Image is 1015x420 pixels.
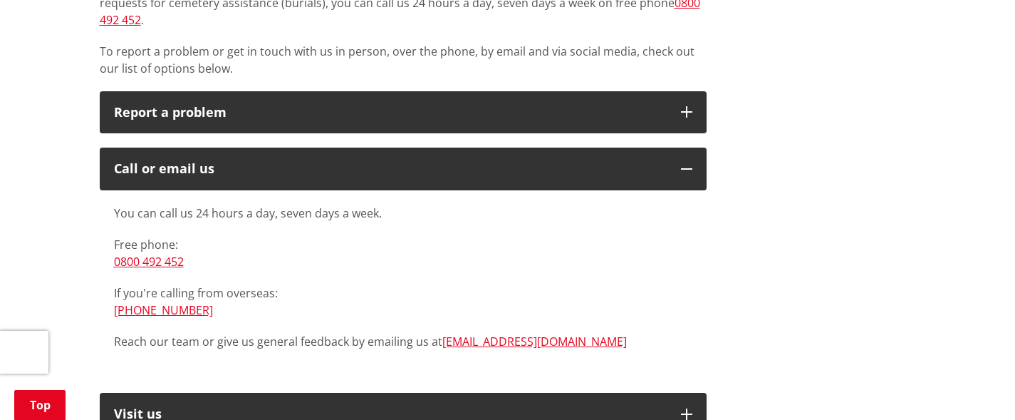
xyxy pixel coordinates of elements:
[114,236,692,270] p: Free phone:
[114,254,184,270] a: 0800 492 452
[114,302,213,318] a: [PHONE_NUMBER]
[100,148,707,190] button: Call or email us
[949,360,1001,411] iframe: Messenger Launcher
[114,285,692,319] p: If you're calling from overseas:
[114,205,692,222] p: You can call us 24 hours a day, seven days a week.
[114,106,667,120] p: Report a problem
[100,43,707,77] p: To report a problem or get in touch with us in person, over the phone, by email and via social me...
[114,162,667,176] div: Call or email us
[14,390,66,420] a: Top
[442,334,627,349] a: [EMAIL_ADDRESS][DOMAIN_NAME]
[114,333,692,350] p: Reach our team or give us general feedback by emailing us at
[100,91,707,134] button: Report a problem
